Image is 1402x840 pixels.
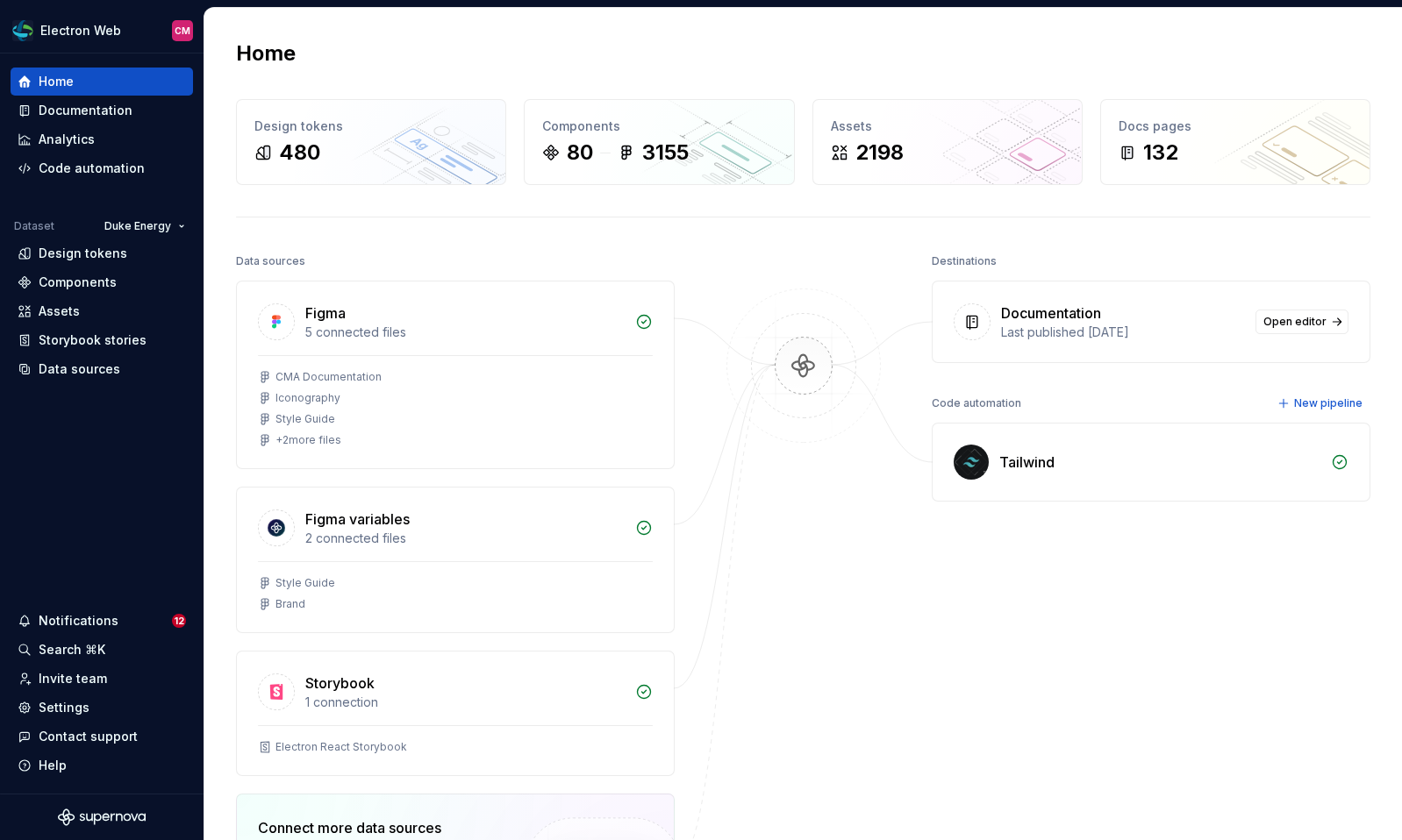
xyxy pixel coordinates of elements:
div: Assets [39,303,80,320]
span: 12 [172,614,186,628]
a: Design tokens [11,239,193,267]
div: 480 [279,139,320,167]
div: Figma [305,303,346,324]
button: Duke Energy [97,214,193,238]
a: Assets2198 [812,99,1083,185]
div: Home [39,73,74,90]
div: 3155 [642,139,689,167]
div: Dataset [14,219,54,233]
div: Figma variables [305,509,410,530]
div: CMA Documentation [275,370,382,384]
div: Documentation [1001,303,1101,324]
div: 1 connection [305,694,625,711]
a: Settings [11,694,193,722]
div: Help [39,757,67,774]
a: Components [11,268,193,296]
div: 2 connected files [305,530,625,547]
button: Help [11,751,193,779]
div: Invite team [39,670,107,687]
div: Search ⌘K [39,641,105,658]
button: Electron WebCM [4,11,200,49]
div: Style Guide [275,576,335,590]
div: Connect more data sources [258,817,495,838]
img: f6f21888-ac52-4431-a6ea-009a12e2bf23.png [12,20,33,41]
div: Assets [831,117,1064,135]
div: Components [542,117,776,135]
a: Figma5 connected filesCMA DocumentationIconographyStyle Guide+2more files [236,281,675,469]
div: CM [175,24,190,38]
div: Docs pages [1119,117,1352,135]
div: Style Guide [275,412,335,426]
a: Code automation [11,154,193,182]
a: Assets [11,297,193,325]
a: Components803155 [524,99,794,185]
svg: Supernova Logo [58,808,146,826]
div: Notifications [39,612,118,630]
div: Design tokens [254,117,488,135]
button: New pipeline [1272,391,1370,416]
span: Open editor [1263,315,1327,329]
div: Storybook stories [39,331,147,349]
a: Open editor [1255,310,1348,334]
div: Documentation [39,102,132,119]
div: + 2 more files [275,433,341,447]
div: Components [39,274,117,291]
button: Notifications12 [11,607,193,635]
div: Electron Web [40,22,121,39]
div: Code automation [932,391,1021,416]
div: Electron React Storybook [275,740,407,754]
a: Storybook stories [11,326,193,354]
div: Settings [39,699,89,716]
h2: Home [236,39,296,68]
div: Storybook [305,673,375,694]
div: Last published [DATE] [1001,324,1245,341]
div: Analytics [39,131,95,148]
a: Analytics [11,125,193,153]
div: 2198 [855,139,904,167]
a: Docs pages132 [1100,99,1370,185]
div: Data sources [39,360,120,378]
div: Design tokens [39,245,127,262]
a: Figma variables2 connected filesStyle GuideBrand [236,487,675,633]
div: Contact support [39,728,138,745]
div: Iconography [275,391,340,405]
button: Search ⌘K [11,636,193,664]
span: New pipeline [1294,396,1363,410]
button: Contact support [11,723,193,751]
div: Tailwind [999,452,1055,473]
a: Storybook1 connectionElectron React Storybook [236,651,675,776]
div: 132 [1143,139,1178,167]
span: Duke Energy [104,219,171,233]
div: 80 [567,139,593,167]
div: Brand [275,597,305,611]
div: Destinations [932,249,997,274]
a: Documentation [11,96,193,125]
div: Data sources [236,249,305,274]
div: 5 connected files [305,324,625,341]
div: Code automation [39,160,145,177]
a: Data sources [11,355,193,383]
a: Home [11,68,193,96]
a: Invite team [11,665,193,693]
a: Design tokens480 [236,99,506,185]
